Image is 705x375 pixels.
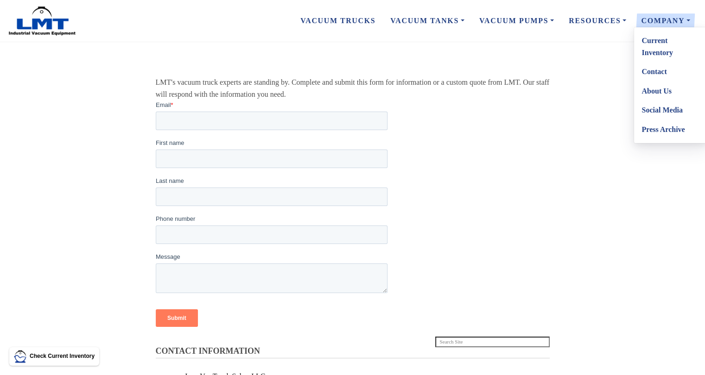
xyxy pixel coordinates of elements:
div: LMT's vacuum truck experts are standing by. Complete and submit this form for information or a cu... [156,76,550,100]
a: Vacuum Pumps [472,11,561,31]
a: Resources [561,11,634,31]
p: Check Current Inventory [30,352,95,361]
a: Vacuum Trucks [293,11,383,31]
img: LMT [7,6,77,36]
a: Vacuum Tanks [383,11,472,31]
iframe: Form 0 [156,100,550,334]
span: CONTACT INFORMATION [156,346,260,356]
a: Company [634,11,698,31]
img: LMT Icon [14,350,27,363]
input: Search Site [435,337,550,348]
